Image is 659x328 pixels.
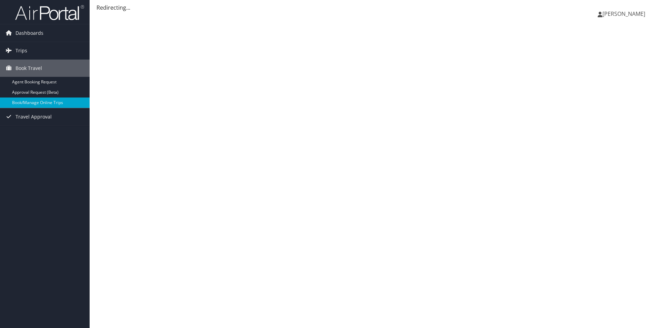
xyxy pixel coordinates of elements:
[16,24,43,42] span: Dashboards
[97,3,652,12] div: Redirecting...
[16,108,52,125] span: Travel Approval
[602,10,645,18] span: [PERSON_NAME]
[16,42,27,59] span: Trips
[598,3,652,24] a: [PERSON_NAME]
[16,60,42,77] span: Book Travel
[15,4,84,21] img: airportal-logo.png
